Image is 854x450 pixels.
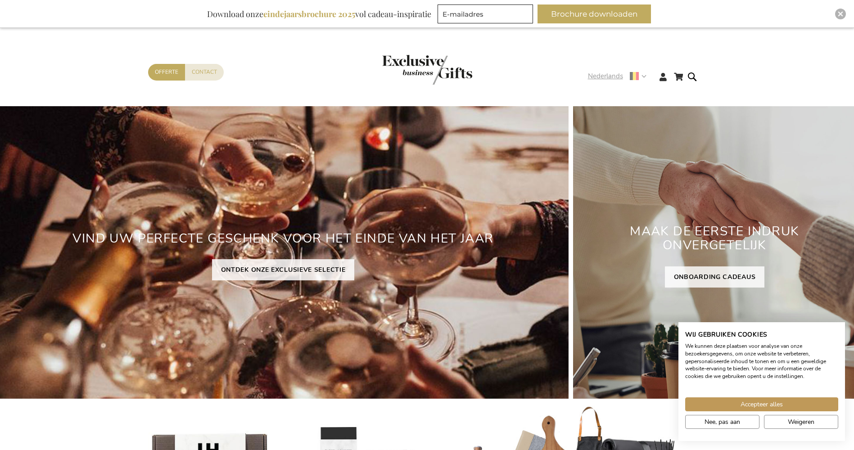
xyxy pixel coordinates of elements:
input: E-mailadres [438,4,533,23]
a: Offerte [148,64,185,81]
a: store logo [382,55,427,85]
h2: Wij gebruiken cookies [685,331,838,339]
span: Accepteer alles [741,400,783,409]
div: Close [835,9,846,19]
form: marketing offers and promotions [438,4,536,26]
button: Brochure downloaden [538,4,651,23]
b: eindejaarsbrochure 2025 [263,9,355,19]
button: Accepteer alle cookies [685,397,838,411]
span: Weigeren [788,417,814,427]
a: Contact [185,64,224,81]
a: ONBOARDING CADEAUS [665,266,765,288]
span: Nederlands [588,71,623,81]
p: We kunnen deze plaatsen voor analyse van onze bezoekersgegevens, om onze website te verbeteren, g... [685,342,838,380]
button: Alle cookies weigeren [764,415,838,429]
img: Close [838,11,843,17]
button: Pas cookie voorkeuren aan [685,415,759,429]
div: Download onze vol cadeau-inspiratie [203,4,435,23]
span: Nee, pas aan [705,417,740,427]
a: ONTDEK ONZE EXCLUSIEVE SELECTIE [212,259,355,280]
img: Exclusive Business gifts logo [382,55,472,85]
